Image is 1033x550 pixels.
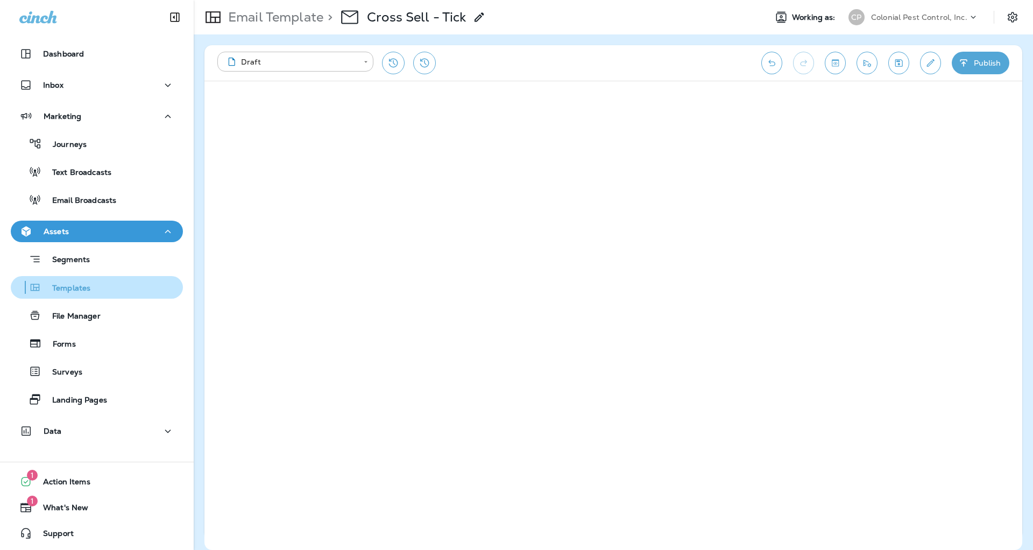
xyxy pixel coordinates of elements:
p: Segments [41,255,90,266]
p: Assets [44,227,69,236]
span: Working as: [792,13,838,22]
p: Inbox [43,81,63,89]
button: Settings [1003,8,1022,27]
p: Templates [41,284,90,294]
p: Cross Sell - Tick [367,9,466,25]
button: Surveys [11,360,183,383]
p: Dashboard [43,50,84,58]
div: CP [848,9,865,25]
p: Email Broadcasts [41,196,116,206]
button: Restore from previous version [382,52,405,74]
button: Data [11,420,183,442]
button: Journeys [11,132,183,155]
p: Data [44,427,62,435]
p: > [323,9,332,25]
span: Action Items [32,477,90,490]
button: Undo [761,52,782,74]
button: Marketing [11,105,183,127]
button: 1What's New [11,497,183,518]
button: Email Broadcasts [11,188,183,211]
button: Forms [11,332,183,355]
button: Publish [952,52,1009,74]
button: Support [11,523,183,544]
p: File Manager [41,312,101,322]
button: Send test email [857,52,878,74]
button: Toggle preview [825,52,846,74]
button: Save [888,52,909,74]
span: 1 [27,496,38,506]
button: Templates [11,276,183,299]
button: Inbox [11,74,183,96]
button: Dashboard [11,43,183,65]
button: Assets [11,221,183,242]
button: 1Action Items [11,471,183,492]
button: Landing Pages [11,388,183,411]
button: Text Broadcasts [11,160,183,183]
button: View Changelog [413,52,436,74]
span: What's New [32,503,88,516]
p: Landing Pages [41,396,107,406]
span: 1 [27,470,38,481]
button: File Manager [11,304,183,327]
button: Collapse Sidebar [160,6,190,28]
div: Draft [225,57,356,67]
p: Surveys [41,368,82,378]
span: Support [32,529,74,542]
p: Colonial Pest Control, Inc. [871,13,967,22]
p: Forms [42,340,76,350]
button: Edit details [920,52,941,74]
p: Journeys [42,140,87,150]
p: Email Template [224,9,323,25]
p: Marketing [44,112,81,121]
button: Segments [11,248,183,271]
p: Text Broadcasts [41,168,111,178]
